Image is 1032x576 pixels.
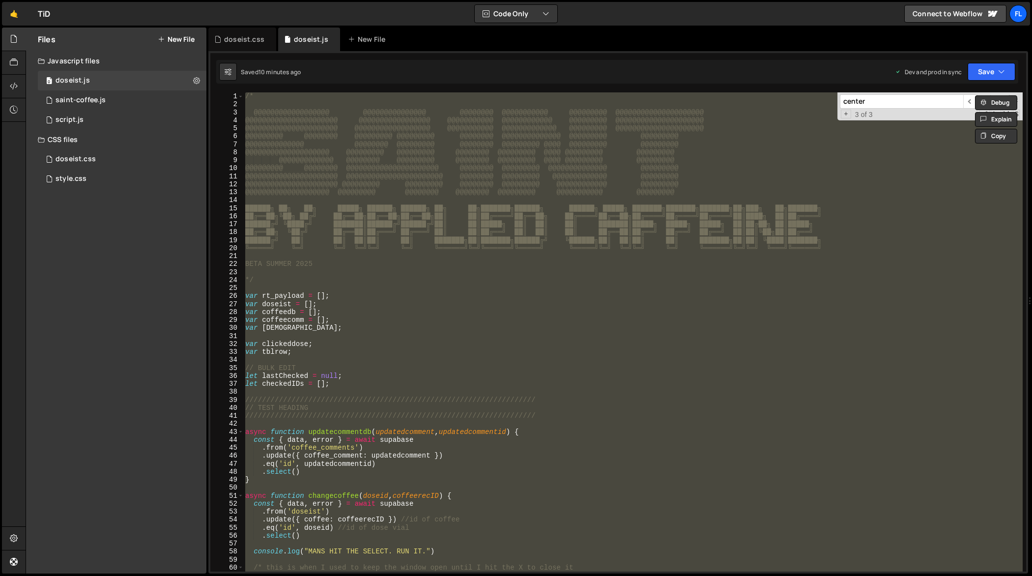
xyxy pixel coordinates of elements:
div: Javascript files [26,51,206,71]
div: 48 [210,468,244,476]
div: 36 [210,372,244,380]
div: 44 [210,436,244,444]
button: Save [968,63,1015,81]
h2: Files [38,34,56,45]
div: 2 [210,100,244,108]
div: 27 [210,300,244,308]
div: 60 [210,564,244,572]
div: 4 [210,116,244,124]
div: 10 [210,164,244,172]
div: doseist.js [294,34,328,44]
button: Copy [975,129,1017,144]
div: 17 [210,220,244,228]
div: 29 [210,316,244,324]
div: 45 [210,444,244,452]
div: 46 [210,452,244,460]
div: 9 [210,156,244,164]
div: 3 [210,109,244,116]
div: 25 [210,284,244,292]
div: 53 [210,508,244,516]
input: Search for [840,94,963,109]
div: doseist.css [56,155,96,164]
div: 54 [210,516,244,523]
div: 4604/42100.css [38,149,206,169]
div: New File [348,34,389,44]
div: 56 [210,532,244,540]
div: saint-coffee.js [56,96,106,105]
div: Dev and prod in sync [895,68,962,76]
div: 40 [210,404,244,412]
div: doseist.css [224,34,264,44]
div: 57 [210,540,244,547]
div: 24 [210,276,244,284]
div: 4604/25434.css [38,169,206,189]
div: 35 [210,364,244,372]
span: 3 of 3 [851,111,877,118]
div: 7 [210,141,244,148]
div: 43 [210,428,244,436]
div: 6 [210,132,244,140]
div: 5 [210,124,244,132]
button: Debug [975,95,1017,110]
div: 33 [210,348,244,356]
div: script.js [56,115,84,124]
div: 4604/27020.js [38,90,206,110]
div: 59 [210,556,244,564]
div: 10 minutes ago [258,68,301,76]
div: 28 [210,308,244,316]
div: 58 [210,547,244,555]
div: 12 [210,180,244,188]
div: TiD [38,8,50,20]
div: 39 [210,396,244,404]
span: ​ [963,94,977,109]
div: 49 [210,476,244,484]
span: Toggle Replace mode [841,110,851,118]
div: 51 [210,492,244,500]
div: 13 [210,188,244,196]
div: 11 [210,173,244,180]
div: 16 [210,212,244,220]
div: style.css [56,174,86,183]
div: 20 [210,244,244,252]
div: 1 [210,92,244,100]
div: Saved [241,68,301,76]
div: 18 [210,228,244,236]
div: 23 [210,268,244,276]
div: 4604/37981.js [38,71,206,90]
button: New File [158,35,195,43]
div: CSS files [26,130,206,149]
div: 34 [210,356,244,364]
div: 50 [210,484,244,491]
button: Code Only [475,5,557,23]
div: 52 [210,500,244,508]
a: Connect to Webflow [904,5,1006,23]
div: 55 [210,524,244,532]
div: 31 [210,332,244,340]
span: 0 [46,78,52,86]
div: 41 [210,412,244,420]
div: 4604/24567.js [38,110,206,130]
div: 38 [210,388,244,396]
div: 8 [210,148,244,156]
a: 🤙 [2,2,26,26]
div: 32 [210,340,244,348]
div: 19 [210,236,244,244]
div: doseist.js [56,76,90,85]
div: 30 [210,324,244,332]
div: 14 [210,196,244,204]
div: 15 [210,204,244,212]
div: 21 [210,252,244,260]
div: 42 [210,420,244,428]
div: 26 [210,292,244,300]
div: 37 [210,380,244,388]
div: 22 [210,260,244,268]
a: Fl [1009,5,1027,23]
div: 47 [210,460,244,468]
button: Explain [975,112,1017,127]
